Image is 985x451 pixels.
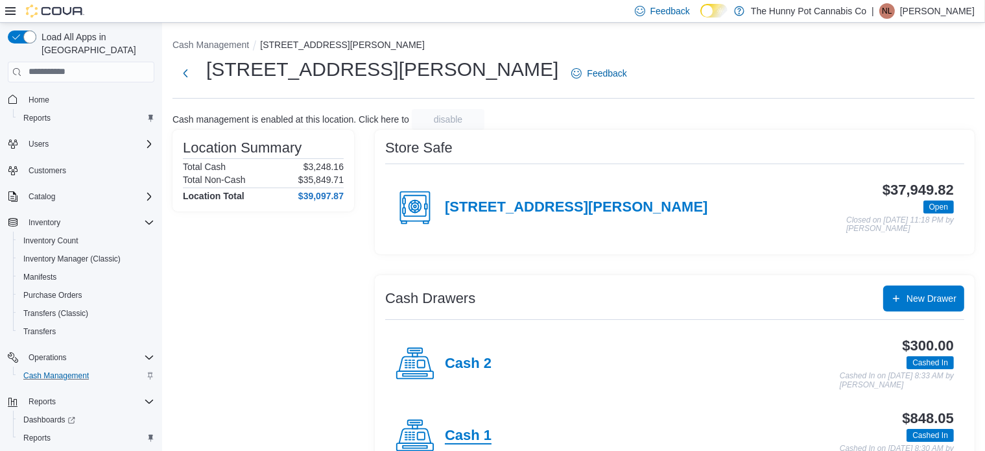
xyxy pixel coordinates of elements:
button: Users [3,135,160,153]
span: Reports [23,113,51,123]
h4: Location Total [183,191,244,201]
span: Customers [29,165,66,176]
button: Transfers [13,323,160,341]
span: New Drawer [907,292,956,305]
div: Niki Lai [879,3,895,19]
span: Cash Management [23,371,89,381]
span: Dashboards [23,415,75,425]
span: Inventory [23,215,154,230]
h3: $37,949.82 [883,182,954,198]
a: Dashboards [13,411,160,429]
button: Customers [3,161,160,180]
input: Dark Mode [700,4,728,18]
span: Feedback [587,67,626,80]
a: Transfers (Classic) [18,306,93,321]
button: Cash Management [172,40,249,50]
span: Reports [23,433,51,443]
button: Cash Management [13,367,160,385]
button: Reports [3,393,160,411]
button: Inventory [3,213,160,232]
h4: [STREET_ADDRESS][PERSON_NAME] [445,199,708,216]
p: [PERSON_NAME] [900,3,975,19]
p: $35,849.71 [298,175,344,185]
span: Cashed In [907,356,954,369]
button: Inventory Count [13,232,160,250]
span: Open [929,201,948,213]
span: Load All Apps in [GEOGRAPHIC_DATA] [36,30,154,56]
span: Feedback [650,5,690,18]
span: Operations [23,350,154,365]
h4: Cash 1 [445,428,492,445]
span: Home [29,95,49,105]
span: Manifests [23,272,56,282]
span: Transfers [18,324,154,339]
h3: $848.05 [903,411,954,426]
button: Inventory Manager (Classic) [13,250,160,268]
span: Purchase Orders [18,287,154,303]
button: Catalog [3,188,160,206]
a: Dashboards [18,412,80,428]
h6: Total Non-Cash [183,175,246,185]
span: Transfers [23,326,56,337]
span: NL [882,3,892,19]
span: Inventory Manager (Classic) [23,254,121,264]
button: disable [412,109,484,130]
span: Home [23,91,154,108]
a: Inventory Count [18,233,84,249]
span: Inventory Manager (Classic) [18,251,154,267]
span: Catalog [23,189,154,204]
h3: Store Safe [385,140,453,156]
h4: Cash 2 [445,356,492,372]
span: Transfers (Classic) [23,308,88,319]
button: Operations [23,350,72,365]
span: Inventory [29,217,60,228]
span: Transfers (Classic) [18,306,154,321]
p: $3,248.16 [303,162,344,172]
h3: $300.00 [903,338,954,354]
button: Reports [23,394,61,409]
a: Transfers [18,324,61,339]
a: Customers [23,163,71,178]
span: Reports [18,110,154,126]
a: Reports [18,430,56,446]
h1: [STREET_ADDRESS][PERSON_NAME] [206,56,558,82]
p: Closed on [DATE] 11:18 PM by [PERSON_NAME] [846,216,954,234]
span: Operations [29,352,67,363]
span: Catalog [29,191,55,202]
button: Operations [3,348,160,367]
button: [STREET_ADDRESS][PERSON_NAME] [260,40,425,50]
span: Manifests [18,269,154,285]
button: Reports [13,429,160,447]
h3: Cash Drawers [385,291,475,306]
h3: Location Summary [183,140,302,156]
span: Cash Management [18,368,154,384]
nav: An example of EuiBreadcrumbs [172,38,975,54]
button: Inventory [23,215,65,230]
a: Cash Management [18,368,94,384]
span: Cashed In [907,429,954,442]
span: Dashboards [18,412,154,428]
span: Inventory Count [18,233,154,249]
span: Reports [29,396,56,407]
span: Cashed In [912,357,948,369]
a: Reports [18,110,56,126]
p: Cash management is enabled at this location. Click here to [172,114,409,125]
button: Home [3,90,160,109]
span: disable [434,113,462,126]
span: Reports [18,430,154,446]
span: Users [29,139,49,149]
button: Manifests [13,268,160,286]
span: Open [923,201,954,213]
button: New Drawer [883,286,964,311]
img: Cova [26,5,84,18]
span: Cashed In [912,430,948,441]
button: Users [23,136,54,152]
span: Users [23,136,154,152]
button: Purchase Orders [13,286,160,304]
a: Inventory Manager (Classic) [18,251,126,267]
a: Feedback [566,60,632,86]
button: Next [172,60,198,86]
p: Cashed In on [DATE] 8:33 AM by [PERSON_NAME] [840,372,954,389]
a: Manifests [18,269,62,285]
